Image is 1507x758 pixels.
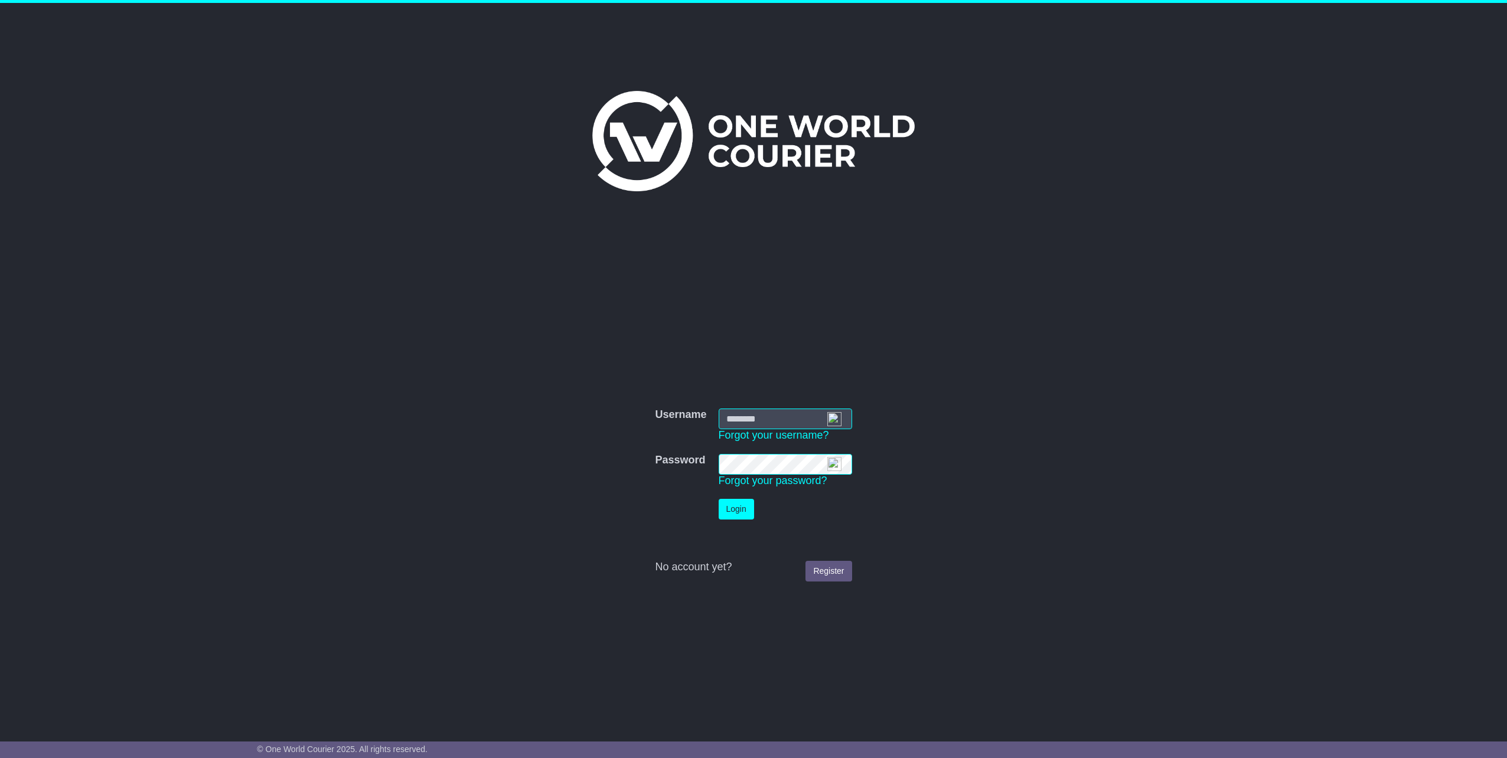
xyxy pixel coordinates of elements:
[257,744,428,754] span: © One World Courier 2025. All rights reserved.
[805,561,852,581] a: Register
[655,454,705,467] label: Password
[719,499,754,520] button: Login
[827,457,841,471] img: npw-badge-icon-locked.svg
[719,429,829,441] a: Forgot your username?
[592,91,915,191] img: One World
[655,561,852,574] div: No account yet?
[719,475,827,486] a: Forgot your password?
[655,409,706,422] label: Username
[827,412,841,426] img: npw-badge-icon-locked.svg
